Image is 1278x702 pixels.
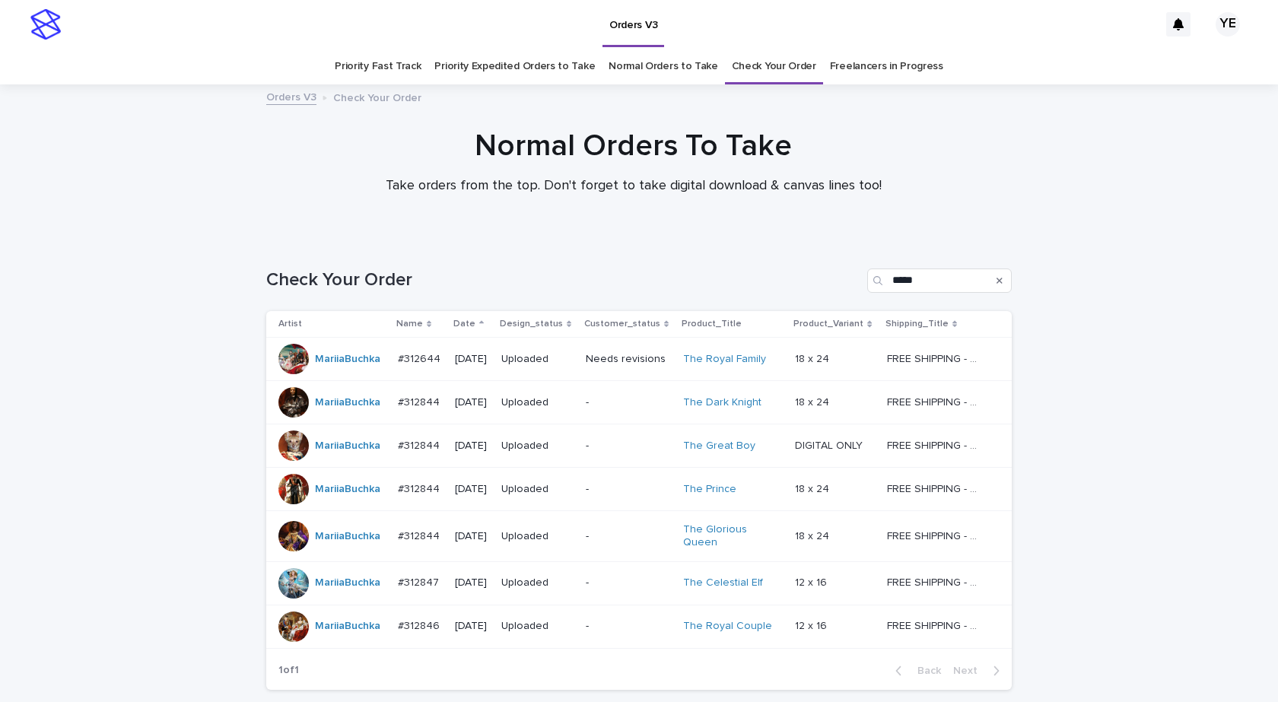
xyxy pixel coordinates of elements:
[683,577,763,589] a: The Celestial Elf
[501,440,574,453] p: Uploaded
[398,350,443,366] p: #312644
[398,480,443,496] p: #312844
[908,665,941,676] span: Back
[586,440,672,453] p: -
[278,316,302,332] p: Artist
[683,440,755,453] a: The Great Boy
[682,316,742,332] p: Product_Title
[266,605,1012,648] tr: MariiaBuchka #312846#312846 [DATE]Uploaded-The Royal Couple 12 x 1612 x 16 FREE SHIPPING - previe...
[887,350,985,366] p: FREE SHIPPING - preview in 1-2 business days, after your approval delivery will take 5-10 b.d.
[732,49,816,84] a: Check Your Order
[887,480,985,496] p: FREE SHIPPING - preview in 1-2 business days, after your approval delivery will take 5-10 b.d.
[887,393,985,409] p: FREE SHIPPING - preview in 1-2 business days, after your approval delivery will take 5-10 b.d.
[455,577,489,589] p: [DATE]
[261,128,1006,164] h1: Normal Orders To Take
[584,316,660,332] p: Customer_status
[315,483,380,496] a: MariiaBuchka
[887,527,985,543] p: FREE SHIPPING - preview in 1-2 business days, after your approval delivery will take 5-10 b.d.
[947,664,1012,678] button: Next
[266,269,861,291] h1: Check Your Order
[883,664,947,678] button: Back
[455,353,489,366] p: [DATE]
[683,620,772,633] a: The Royal Couple
[1216,12,1240,37] div: YE
[455,620,489,633] p: [DATE]
[266,424,1012,468] tr: MariiaBuchka #312844#312844 [DATE]Uploaded-The Great Boy DIGITAL ONLYDIGITAL ONLY FREE SHIPPING -...
[455,440,489,453] p: [DATE]
[795,573,830,589] p: 12 x 16
[683,483,736,496] a: The Prince
[795,393,832,409] p: 18 x 24
[455,530,489,543] p: [DATE]
[683,396,761,409] a: The Dark Knight
[266,561,1012,605] tr: MariiaBuchka #312847#312847 [DATE]Uploaded-The Celestial Elf 12 x 1612 x 16 FREE SHIPPING - previ...
[455,483,489,496] p: [DATE]
[586,620,672,633] p: -
[501,577,574,589] p: Uploaded
[455,396,489,409] p: [DATE]
[887,617,985,633] p: FREE SHIPPING - preview in 1-2 business days, after your approval delivery will take 5-10 b.d.
[953,665,987,676] span: Next
[609,49,718,84] a: Normal Orders to Take
[398,573,442,589] p: #312847
[586,396,672,409] p: -
[586,530,672,543] p: -
[453,316,475,332] p: Date
[683,353,766,366] a: The Royal Family
[266,652,311,689] p: 1 of 1
[396,316,423,332] p: Name
[793,316,863,332] p: Product_Variant
[398,617,443,633] p: #312846
[795,527,832,543] p: 18 x 24
[434,49,595,84] a: Priority Expedited Orders to Take
[501,483,574,496] p: Uploaded
[315,396,380,409] a: MariiaBuchka
[501,353,574,366] p: Uploaded
[586,577,672,589] p: -
[795,437,866,453] p: DIGITAL ONLY
[795,480,832,496] p: 18 x 24
[501,396,574,409] p: Uploaded
[586,353,672,366] p: Needs revisions
[867,268,1012,293] input: Search
[501,530,574,543] p: Uploaded
[266,468,1012,511] tr: MariiaBuchka #312844#312844 [DATE]Uploaded-The Prince 18 x 2418 x 24 FREE SHIPPING - preview in 1...
[266,511,1012,562] tr: MariiaBuchka #312844#312844 [DATE]Uploaded-The Glorious Queen 18 x 2418 x 24 FREE SHIPPING - prev...
[586,483,672,496] p: -
[30,9,61,40] img: stacker-logo-s-only.png
[315,620,380,633] a: MariiaBuchka
[887,573,985,589] p: FREE SHIPPING - preview in 1-2 business days, after your approval delivery will take 5-10 b.d.
[885,316,949,332] p: Shipping_Title
[335,49,421,84] a: Priority Fast Track
[500,316,563,332] p: Design_status
[398,393,443,409] p: #312844
[398,527,443,543] p: #312844
[887,437,985,453] p: FREE SHIPPING - preview in 1-2 business days, after your approval delivery will take 5-10 b.d.
[795,350,832,366] p: 18 x 24
[315,353,380,366] a: MariiaBuchka
[501,620,574,633] p: Uploaded
[266,338,1012,381] tr: MariiaBuchka #312644#312644 [DATE]UploadedNeeds revisionsThe Royal Family 18 x 2418 x 24 FREE SHI...
[830,49,943,84] a: Freelancers in Progress
[266,381,1012,424] tr: MariiaBuchka #312844#312844 [DATE]Uploaded-The Dark Knight 18 x 2418 x 24 FREE SHIPPING - preview...
[795,617,830,633] p: 12 x 16
[315,440,380,453] a: MariiaBuchka
[315,577,380,589] a: MariiaBuchka
[333,88,421,105] p: Check Your Order
[398,437,443,453] p: #312844
[683,523,778,549] a: The Glorious Queen
[329,178,938,195] p: Take orders from the top. Don't forget to take digital download & canvas lines too!
[315,530,380,543] a: MariiaBuchka
[266,87,316,105] a: Orders V3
